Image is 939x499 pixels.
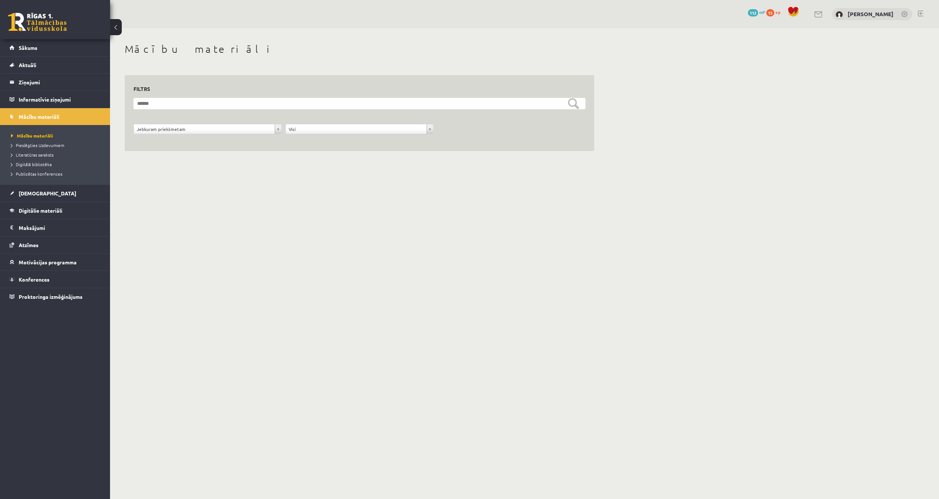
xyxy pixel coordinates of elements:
[137,124,272,134] span: Jebkuram priekšmetam
[19,242,39,248] span: Atzīmes
[848,10,894,18] a: [PERSON_NAME]
[11,133,53,139] span: Mācību materiāli
[19,113,59,120] span: Mācību materiāli
[19,207,62,214] span: Digitālie materiāli
[10,219,101,236] a: Maksājumi
[11,170,103,177] a: Publicētas konferences
[766,9,774,16] span: 15
[10,288,101,305] a: Proktoringa izmēģinājums
[766,9,784,15] a: 15 xp
[19,62,36,68] span: Aktuāli
[10,254,101,271] a: Motivācijas programma
[748,9,758,16] span: 112
[11,171,62,177] span: Publicētas konferences
[19,74,101,91] legend: Ziņojumi
[11,151,103,158] a: Literatūras saraksts
[10,271,101,288] a: Konferences
[19,91,101,108] legend: Informatīvie ziņojumi
[11,161,52,167] span: Digitālā bibliotēka
[836,11,843,18] img: Gustavs Gudonis
[10,39,101,56] a: Sākums
[8,13,67,31] a: Rīgas 1. Tālmācības vidusskola
[134,124,281,134] a: Jebkuram priekšmetam
[19,259,77,265] span: Motivācijas programma
[775,9,780,15] span: xp
[19,276,50,283] span: Konferences
[286,124,433,134] a: Visi
[11,161,103,168] a: Digitālā bibliotēka
[11,142,103,148] a: Pieslēgties Uzdevumiem
[19,293,83,300] span: Proktoringa izmēģinājums
[11,152,54,158] span: Literatūras saraksts
[10,185,101,202] a: [DEMOGRAPHIC_DATA]
[10,74,101,91] a: Ziņojumi
[11,132,103,139] a: Mācību materiāli
[10,91,101,108] a: Informatīvie ziņojumi
[134,84,577,94] h3: Filtrs
[19,219,101,236] legend: Maksājumi
[289,124,424,134] span: Visi
[10,202,101,219] a: Digitālie materiāli
[748,9,765,15] a: 112 mP
[10,236,101,253] a: Atzīmes
[759,9,765,15] span: mP
[11,142,64,148] span: Pieslēgties Uzdevumiem
[10,56,101,73] a: Aktuāli
[19,190,76,197] span: [DEMOGRAPHIC_DATA]
[19,44,37,51] span: Sākums
[10,108,101,125] a: Mācību materiāli
[125,43,594,55] h1: Mācību materiāli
